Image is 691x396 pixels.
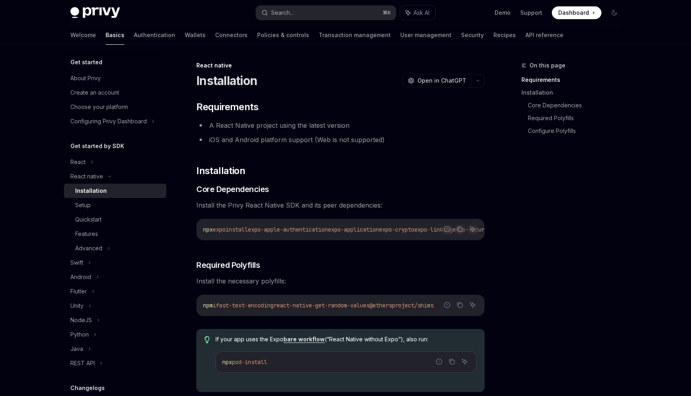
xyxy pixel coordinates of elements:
a: Demo [495,9,511,17]
span: Install the necessary polyfills: [196,275,485,287]
h5: Get started by SDK [70,141,124,151]
span: expo-linking [414,226,453,233]
span: react-native-get-random-values [274,302,369,309]
a: Dashboard [552,6,601,19]
span: install [226,226,248,233]
div: Java [70,344,83,354]
button: Report incorrect code [442,300,452,310]
a: Installation [521,86,627,99]
div: Choose your platform [70,102,128,112]
span: @ethersproject/shims [369,302,433,309]
span: Installation [196,164,245,177]
span: On this page [529,61,565,70]
span: Ask AI [413,9,429,17]
a: Core Dependencies [528,99,627,112]
span: expo-secure-store [453,226,507,233]
h1: Installation [196,73,257,88]
div: Installation [75,186,107,196]
button: Open in ChatGPT [403,74,471,87]
a: Installation [64,184,166,198]
button: Ask AI [459,356,470,367]
a: Support [520,9,542,17]
div: Flutter [70,287,87,296]
span: fast-text-encoding [216,302,274,309]
span: npm [203,302,213,309]
span: expo-crypto [379,226,414,233]
a: Policies & controls [257,26,309,45]
div: Advanced [75,244,102,253]
button: Copy the contents from the code block [455,300,465,310]
li: iOS and Android platform support (Web is not supported) [196,134,485,145]
div: Configuring Privy Dashboard [70,117,147,126]
span: Install the Privy React Native SDK and its peer dependencies: [196,200,485,211]
span: i [213,302,216,309]
a: User management [400,26,451,45]
img: dark logo [70,7,120,18]
span: expo [213,226,226,233]
svg: Tip [204,336,210,343]
a: Configure Polyfills [528,125,627,137]
a: Recipes [493,26,516,45]
div: Android [70,272,91,282]
button: Copy the contents from the code block [455,224,465,234]
h5: Changelogs [70,383,105,393]
a: Required Polyfills [528,112,627,125]
a: Connectors [215,26,248,45]
div: Setup [75,200,91,210]
span: If your app uses the Expo (“React Native without Expo”), also run: [216,335,477,343]
a: Setup [64,198,166,212]
div: REST API [70,358,95,368]
a: About Privy [64,71,166,85]
span: Requirements [196,101,258,113]
span: Dashboard [558,9,589,17]
a: Quickstart [64,212,166,227]
span: ⌘ K [383,10,391,16]
a: API reference [525,26,563,45]
div: Search... [271,8,294,18]
span: pod-install [232,358,267,366]
a: Choose your platform [64,100,166,114]
div: NodeJS [70,315,92,325]
span: Core Dependencies [196,184,269,195]
a: Requirements [521,73,627,86]
div: Features [75,229,98,239]
li: A React Native project using the latest version [196,120,485,131]
div: About Privy [70,73,101,83]
span: expo-application [328,226,379,233]
div: Unity [70,301,84,311]
button: Toggle dark mode [608,6,621,19]
button: Search...⌘K [256,6,396,20]
h5: Get started [70,57,102,67]
button: Ask AI [467,300,478,310]
button: Report incorrect code [434,356,444,367]
div: React native [70,172,103,181]
div: React native [196,61,485,69]
a: Authentication [134,26,175,45]
span: Open in ChatGPT [417,77,466,85]
button: Report incorrect code [442,224,452,234]
div: Create an account [70,88,119,97]
button: Ask AI [400,6,435,20]
div: React [70,157,86,167]
a: Welcome [70,26,96,45]
div: Quickstart [75,215,102,224]
a: Security [461,26,484,45]
div: Swift [70,258,83,267]
a: bare workflow [284,336,325,343]
span: npx [203,226,213,233]
div: Python [70,330,89,339]
a: Wallets [185,26,206,45]
a: Create an account [64,85,166,100]
button: Ask AI [467,224,478,234]
span: npx [222,358,232,366]
a: Basics [106,26,124,45]
a: Transaction management [319,26,391,45]
button: Copy the contents from the code block [447,356,457,367]
a: Features [64,227,166,241]
span: expo-apple-authentication [248,226,328,233]
span: Required Polyfills [196,259,260,271]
